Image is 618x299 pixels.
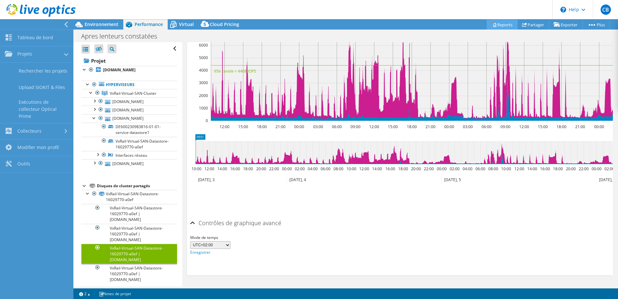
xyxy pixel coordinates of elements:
a: [DOMAIN_NAME] [81,97,177,106]
a: Exporter [549,20,583,30]
text: 04:00 [463,166,473,171]
a: 2 [75,290,95,298]
text: 09:00 [351,124,360,129]
a: VxRail-Virtual-SAN-Datastore-16029770-a0ef [81,190,177,204]
a: [DOMAIN_NAME] [81,114,177,123]
span: Cloud Pricing [210,21,239,27]
div: Disques de cluster partagés [97,182,177,190]
text: 16:00 [230,166,240,171]
a: Plus [582,20,610,30]
text: 22:00 [424,166,434,171]
text: 16:00 [385,166,395,171]
text: 1000 [199,105,208,111]
a: VxRail-Virtual-SAN-Datastore-16029770-a0ef | [DOMAIN_NAME] [81,264,177,284]
svg: \n [560,7,566,13]
text: 21:00 [426,124,435,129]
a: VxRail-Virtual-SAN-Datastore-16029770-a0ef | [DOMAIN_NAME] [81,224,177,244]
text: 06:00 [482,124,492,129]
text: 18:00 [553,166,563,171]
a: Reports [487,20,518,30]
a: [DOMAIN_NAME] [81,66,177,74]
a: [DOMAIN_NAME] [81,159,177,168]
text: 15:00 [388,124,398,129]
text: 3000 [199,80,208,85]
text: 00:00 [594,124,604,129]
a: VxRail-Virtual-SAN-Datastore-16029770-a0ef [81,137,177,151]
text: 20:00 [566,166,576,171]
b: [DOMAIN_NAME] [103,67,136,73]
text: 14:00 [217,166,227,171]
a: VxRail-Virtual-SAN-Cluster [81,89,177,97]
text: 20:00 [411,166,421,171]
text: 15:00 [538,124,548,129]
text: 12:00 [519,124,529,129]
text: 21:00 [276,124,286,129]
text: 18:00 [257,124,267,129]
text: 04:00 [308,166,318,171]
text: 12:00 [220,124,229,129]
h2: Contrôles de graphique avancé [190,216,281,229]
text: 02:00 [450,166,460,171]
text: 06:00 [332,124,342,129]
text: 2000 [199,93,208,98]
text: 18:00 [407,124,417,129]
text: 18:00 [243,166,253,171]
text: 95è centile = 4408 IOPS [214,68,256,74]
text: 0 [206,118,208,123]
text: 00:00 [282,166,292,171]
span: CB [601,4,611,15]
text: 12:00 [204,166,214,171]
text: 09:00 [501,124,510,129]
text: 00:00 [294,124,304,129]
a: Notes de projet [94,290,136,298]
text: 12:00 [514,166,524,171]
text: 06:00 [475,166,485,171]
a: DE600230983816-01-01-service-datastore1 [81,123,177,137]
text: 22:00 [579,166,589,171]
text: 00:00 [592,166,602,171]
text: 06:00 [321,166,331,171]
text: 22:00 [269,166,279,171]
text: 21:00 [575,124,585,129]
text: 6000 [199,42,208,48]
text: 12:00 [359,166,369,171]
text: 12:00 [369,124,379,129]
span: Mode de temps [190,235,218,240]
span: VxRail-Virtual-SAN-Cluster [110,91,156,96]
a: VxRail-Virtual-SAN-Datastore-16029770-a0ef | [DOMAIN_NAME] [81,204,177,224]
a: Partager [517,20,549,30]
text: 02:00 [295,166,305,171]
text: 10:00 [192,166,201,171]
text: 5000 [199,55,208,60]
text: 08:00 [488,166,498,171]
text: 03:00 [313,124,323,129]
span: Environnement [85,21,118,27]
text: 14:00 [372,166,382,171]
a: Enregistrer [190,250,211,255]
text: 08:00 [333,166,343,171]
text: 18:00 [398,166,408,171]
text: 14:00 [527,166,537,171]
text: 20:00 [256,166,266,171]
text: 02:00 [604,166,614,171]
span: Virtual [179,21,194,27]
text: 10:00 [501,166,511,171]
span: Performance [135,21,163,27]
a: [DOMAIN_NAME] [81,106,177,114]
a: Projet [81,56,177,66]
text: 15:00 [238,124,248,129]
text: 03:00 [463,124,473,129]
a: Interfaces réseau [81,151,177,159]
h1: Apres lenteurs constatées [78,33,167,40]
text: 18:00 [557,124,566,129]
a: VxRail-Virtual-SAN-Datastore-16029770-a0ef | [DOMAIN_NAME] [81,244,177,264]
text: 4000 [199,67,208,73]
text: 16:00 [540,166,550,171]
text: 10:00 [346,166,356,171]
text: 00:00 [437,166,447,171]
text: 00:00 [444,124,454,129]
a: Hyperviseurs [81,81,177,89]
